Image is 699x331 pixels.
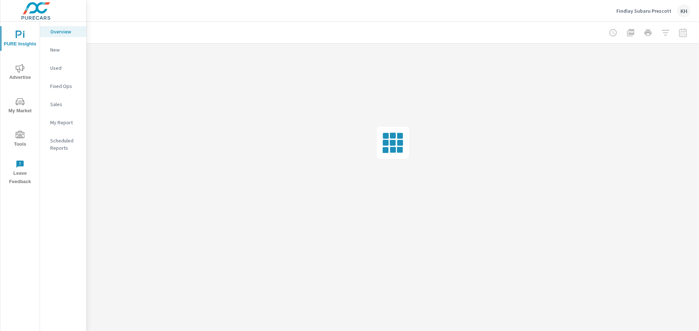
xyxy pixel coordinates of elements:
[40,26,86,37] div: Overview
[40,117,86,128] div: My Report
[0,22,40,189] div: nav menu
[40,99,86,110] div: Sales
[50,119,80,126] p: My Report
[40,44,86,55] div: New
[3,131,37,149] span: Tools
[50,28,80,35] p: Overview
[3,97,37,115] span: My Market
[40,135,86,153] div: Scheduled Reports
[40,62,86,73] div: Used
[50,82,80,90] p: Fixed Ops
[3,31,37,48] span: PURE Insights
[3,64,37,82] span: Advertise
[40,81,86,92] div: Fixed Ops
[50,137,80,152] p: Scheduled Reports
[616,8,671,14] p: Findlay Subaru Prescott
[50,64,80,72] p: Used
[677,4,690,17] div: KH
[50,46,80,53] p: New
[50,101,80,108] p: Sales
[3,160,37,186] span: Leave Feedback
